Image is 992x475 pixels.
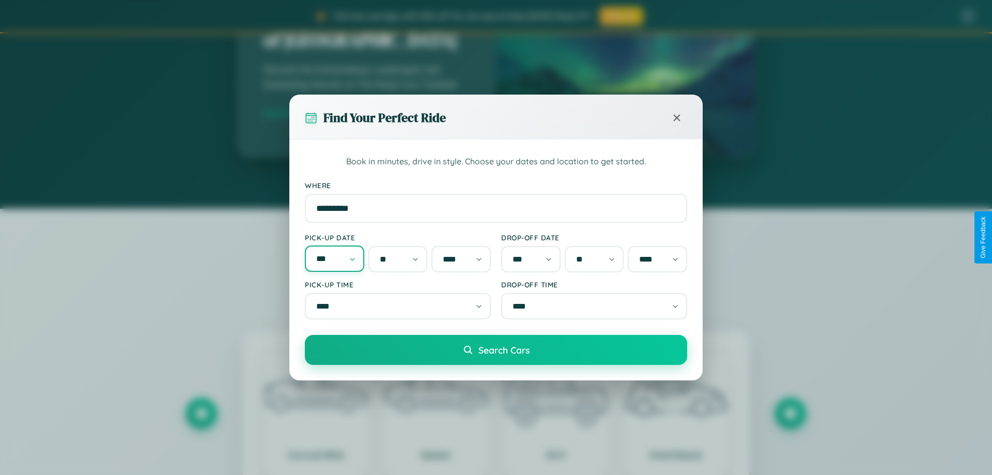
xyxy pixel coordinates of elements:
label: Pick-up Date [305,233,491,242]
label: Drop-off Time [501,280,687,289]
span: Search Cars [478,344,530,356]
label: Drop-off Date [501,233,687,242]
h3: Find Your Perfect Ride [323,109,446,126]
p: Book in minutes, drive in style. Choose your dates and location to get started. [305,155,687,168]
label: Pick-up Time [305,280,491,289]
button: Search Cars [305,335,687,365]
label: Where [305,181,687,190]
